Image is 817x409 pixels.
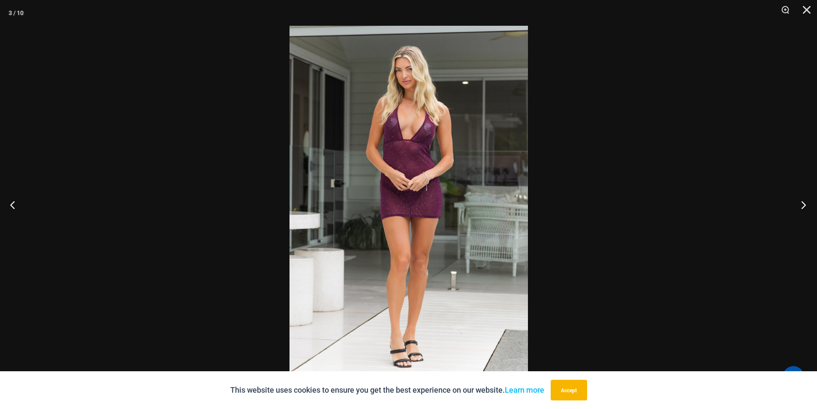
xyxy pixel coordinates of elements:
img: Echo Berry 5671 Dress 682 Thong 01 [289,26,528,383]
a: Learn more [505,385,544,394]
button: Next [785,183,817,226]
button: Accept [551,380,587,400]
p: This website uses cookies to ensure you get the best experience on our website. [230,384,544,397]
div: 3 / 10 [9,6,24,19]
